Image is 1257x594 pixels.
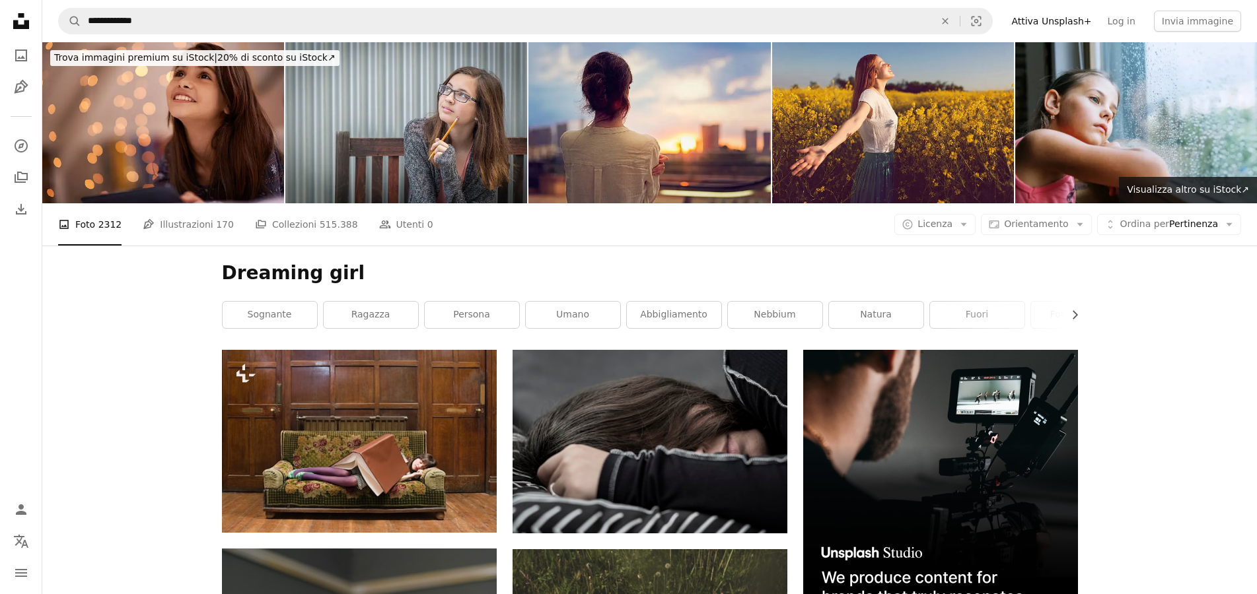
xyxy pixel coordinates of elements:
a: Log in [1100,11,1143,32]
a: Illustrazioni [8,74,34,100]
img: Giovane ragazza Guarda Tramonto sopra Tokyo [528,42,770,203]
a: Accedi / Registrati [8,496,34,523]
a: sognante [223,302,317,328]
span: 515.388 [320,217,358,232]
button: Lingua [8,528,34,554]
img: Piccola ragazza triste pensierosa guardando attraverso il vetro della finestra con un sacco di go... [1015,42,1257,203]
span: Licenza [917,218,952,229]
h1: Dreaming girl [222,261,1078,285]
a: nebbium [728,302,822,328]
span: Orientamento [1004,218,1068,229]
a: Foto [8,42,34,69]
a: abbigliamento [627,302,721,328]
img: Imparare qualcosa di nuovo ogni giorno [42,42,284,203]
button: Elimina [931,9,960,34]
a: Collezioni 515.388 [255,203,358,246]
a: fotografium [1031,302,1126,328]
a: Cronologia download [8,196,34,222]
a: Illustrazioni 170 [143,203,234,246]
button: Cerca su Unsplash [59,9,81,34]
button: Invia immagine [1154,11,1241,32]
span: Trova immagini premium su iStock | [54,52,217,63]
button: Licenza [894,214,976,235]
button: Orientamento [981,214,1091,235]
img: Giovane studentessa con matita sognare ad occhi aperti guardando al lato [285,42,527,203]
a: Collezioni [8,164,34,191]
a: natura [829,302,923,328]
img: Una donna che si trova sopra un divano verde [222,350,497,533]
a: persona [425,302,519,328]
a: Attiva Unsplash+ [1003,11,1099,32]
span: 170 [216,217,234,232]
button: Menu [8,560,34,586]
div: 20% di sconto su iStock ↗ [50,50,340,66]
a: Utenti 0 [379,203,433,246]
a: Trova immagini premium su iStock|20% di sconto su iStock↗ [42,42,347,74]
a: Esplora [8,133,34,159]
button: Ricerca visiva [960,9,992,34]
a: Una donna che si trova sopra un divano verde [222,435,497,447]
button: scorri la lista a destra [1063,302,1078,328]
a: una persona sdraiata sulla schiena [513,436,787,447]
a: ragazza [324,302,418,328]
img: una persona sdraiata sulla schiena [513,350,787,533]
img: Cuore infantile [772,42,1014,203]
a: fuori [930,302,1024,328]
span: 0 [427,217,433,232]
span: Pertinenza [1120,218,1218,231]
span: Ordina per [1120,218,1169,229]
form: Trova visual in tutto il sito [58,8,993,34]
a: Visualizza altro su iStock↗ [1119,177,1257,203]
button: Ordina perPertinenza [1097,214,1241,235]
span: Visualizza altro su iStock ↗ [1127,184,1249,195]
a: Umano [526,302,620,328]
